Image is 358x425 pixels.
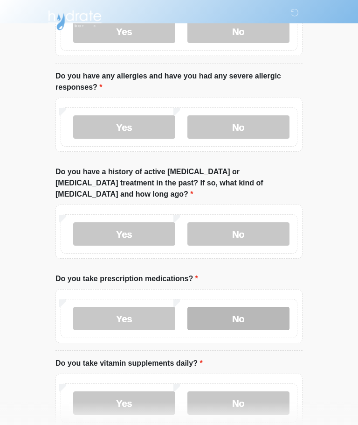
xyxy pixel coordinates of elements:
[73,222,175,246] label: Yes
[55,358,203,369] label: Do you take vitamin supplements daily?
[73,115,175,139] label: Yes
[55,273,198,284] label: Do you take prescription medications?
[187,391,289,415] label: No
[187,222,289,246] label: No
[187,115,289,139] label: No
[187,307,289,330] label: No
[55,71,303,93] label: Do you have any allergies and have you had any severe allergic responses?
[73,307,175,330] label: Yes
[55,166,303,200] label: Do you have a history of active [MEDICAL_DATA] or [MEDICAL_DATA] treatment in the past? If so, wh...
[46,7,103,31] img: Hydrate IV Bar - Arcadia Logo
[73,391,175,415] label: Yes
